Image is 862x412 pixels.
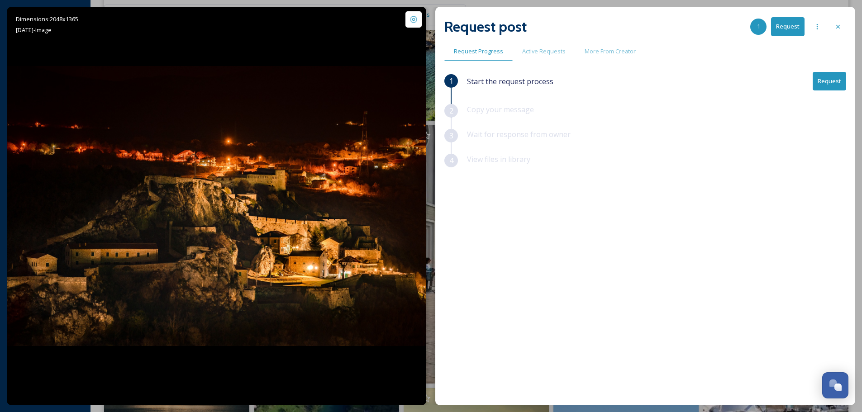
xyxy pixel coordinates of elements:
span: [DATE] - Image [16,26,52,34]
span: Copy your message [467,104,534,114]
img: Obasjana svjetlima, Kninska tvrđava noću ostavlja bez daha 🏰🌌 Moćna i vječna ✨ - Illuminated by l... [7,66,426,346]
button: Open Chat [822,372,848,398]
button: Request [771,17,805,36]
button: Request [813,72,846,90]
span: 1 [757,22,760,31]
span: Wait for response from owner [467,129,571,139]
span: View files in library [467,154,530,164]
span: 4 [449,155,453,166]
span: Start the request process [467,76,553,87]
span: 1 [449,76,453,86]
h2: Request post [444,16,527,38]
span: 3 [449,130,453,141]
span: 2 [449,105,453,116]
span: Request Progress [454,47,503,56]
span: Dimensions: 2048 x 1365 [16,15,78,23]
span: Active Requests [522,47,566,56]
span: More From Creator [585,47,636,56]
